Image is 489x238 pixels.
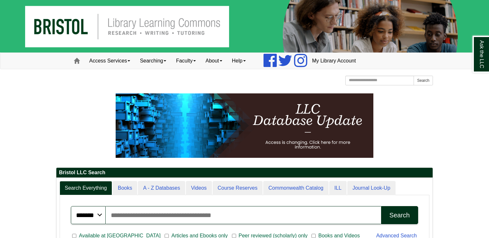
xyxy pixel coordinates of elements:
[329,181,347,195] a: ILL
[227,53,251,69] a: Help
[201,53,227,69] a: About
[381,206,418,224] button: Search
[84,53,135,69] a: Access Services
[347,181,395,195] a: Journal Look-Up
[135,53,171,69] a: Searching
[263,181,329,195] a: Commonwealth Catalog
[307,53,361,69] a: My Library Account
[186,181,212,195] a: Videos
[60,181,112,195] a: Search Everything
[213,181,263,195] a: Course Reserves
[171,53,201,69] a: Faculty
[138,181,185,195] a: A - Z Databases
[389,212,410,219] div: Search
[116,93,373,158] img: HTML tutorial
[113,181,137,195] a: Books
[56,168,433,178] h2: Bristol LLC Search
[414,76,433,85] button: Search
